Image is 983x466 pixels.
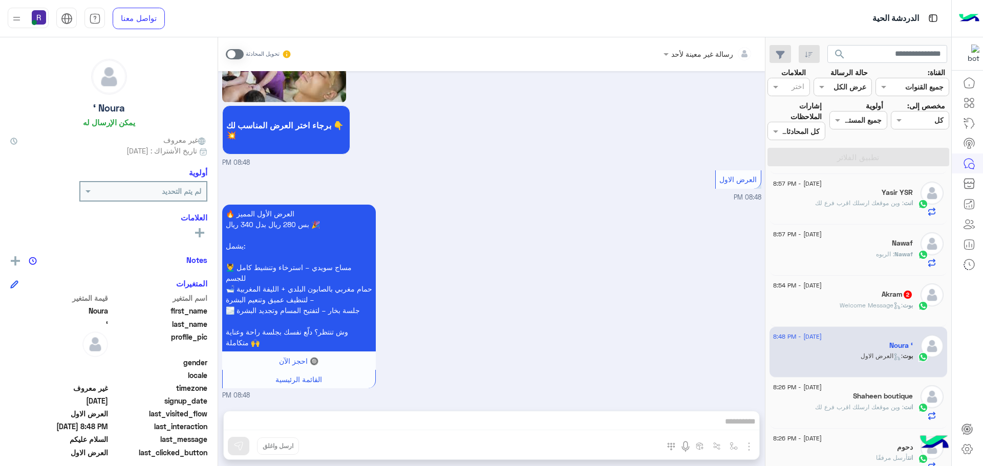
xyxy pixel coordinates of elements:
label: حالة الرسالة [830,67,868,78]
h6: يمكن الإرسال له [83,118,135,127]
img: defaultAdmin.png [921,385,944,408]
img: Logo [959,8,979,29]
h5: Noura ‘ [889,341,913,350]
span: Nawaf [894,250,913,258]
label: أولوية [866,100,883,111]
span: [DATE] - 8:54 PM [773,281,822,290]
span: last_interaction [110,421,208,432]
img: WhatsApp [918,352,928,362]
span: timezone [110,383,208,393]
span: [DATE] - 8:57 PM [773,230,822,239]
button: search [827,45,852,67]
span: أرسل مرفقًا [876,454,908,461]
img: WhatsApp [918,403,928,413]
span: locale [110,370,208,381]
span: : العرض الاول [861,352,903,360]
span: غير معروف [10,383,108,393]
img: WhatsApp [918,250,928,260]
h5: Shaheen boutique [853,392,913,401]
label: مخصص إلى: [907,100,945,111]
span: الربوه [876,250,894,258]
span: : Welcome Message [840,301,903,309]
img: tab [61,13,73,25]
img: defaultAdmin.png [92,59,126,94]
img: add [11,256,20,265]
img: defaultAdmin.png [921,232,944,255]
span: first_name [110,305,208,316]
span: search [834,48,846,60]
span: last_visited_flow [110,408,208,419]
h6: أولوية [189,168,207,177]
img: profile [10,12,23,25]
label: القناة: [928,67,945,78]
a: tab [84,8,105,29]
span: غير معروف [163,135,207,145]
img: tab [927,12,939,25]
img: 322853014244696 [961,45,979,63]
span: [DATE] - 8:26 PM [773,434,822,443]
img: defaultAdmin.png [921,182,944,205]
button: تطبيق الفلاتر [767,148,949,166]
small: تحويل المحادثة [246,50,280,58]
h5: Yasir YSR [882,188,913,197]
span: تاريخ الأشتراك : [DATE] [126,145,197,156]
span: signup_date [110,395,208,406]
span: انت [908,454,913,461]
span: 2025-09-06T17:48:56.455Z [10,421,108,432]
h6: Notes [186,255,207,264]
h6: العلامات [10,213,207,222]
h5: Nawaf [892,239,913,248]
span: last_name [110,319,208,329]
img: WhatsApp [918,301,928,311]
h5: Akram [882,290,913,299]
span: السلام عليكم [10,434,108,445]
span: gender [110,357,208,368]
span: 🔘 احجز الآن [279,357,318,365]
label: إشارات الملاحظات [767,100,822,122]
span: last_message [110,434,208,445]
span: 2025-09-06T17:45:45.65Z [10,395,108,406]
img: userImage [32,10,46,25]
h5: دحوم [897,443,913,452]
a: تواصل معنا [113,8,165,29]
img: defaultAdmin.png [921,283,944,306]
img: defaultAdmin.png [82,331,108,357]
span: ‘ [10,319,108,329]
img: WhatsApp [918,454,928,464]
span: Noura [10,305,108,316]
span: انت [904,403,913,411]
span: برجاء اختر العرض المناسب لك 👇 💥 [226,120,346,140]
span: 2 [904,291,912,299]
span: [DATE] - 8:57 PM [773,179,822,188]
span: القائمة الرئيسية [275,375,322,384]
span: بوت [903,301,913,309]
span: وين موقعك ارسلك اقرب فرع لك [815,403,904,411]
img: hulul-logo.png [916,425,952,461]
img: WhatsApp [918,199,928,209]
img: tab [89,13,101,25]
p: 6/9/2025, 8:48 PM [222,205,376,351]
p: الدردشة الحية [872,12,919,26]
h6: المتغيرات [176,279,207,288]
span: قيمة المتغير [10,293,108,303]
img: defaultAdmin.png [921,335,944,358]
span: العرض الاول [10,447,108,458]
img: notes [29,257,37,265]
span: [DATE] - 8:26 PM [773,383,822,392]
span: 08:48 PM [222,158,250,168]
span: profile_pic [110,331,208,355]
span: 08:48 PM [734,193,761,201]
span: العرض الاول [10,408,108,419]
button: ارسل واغلق [257,437,299,455]
span: اسم المتغير [110,293,208,303]
div: اختر [792,81,806,94]
label: العلامات [781,67,806,78]
span: [DATE] - 8:48 PM [773,332,822,341]
span: انت [904,199,913,207]
span: last_clicked_button [110,447,208,458]
span: بوت [903,352,913,360]
span: وين موقعك ارسلك اقرب فرع لك [815,199,904,207]
span: العرض الاول [719,175,757,184]
span: 08:48 PM [222,391,250,401]
h5: Noura ‘ [93,102,125,114]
